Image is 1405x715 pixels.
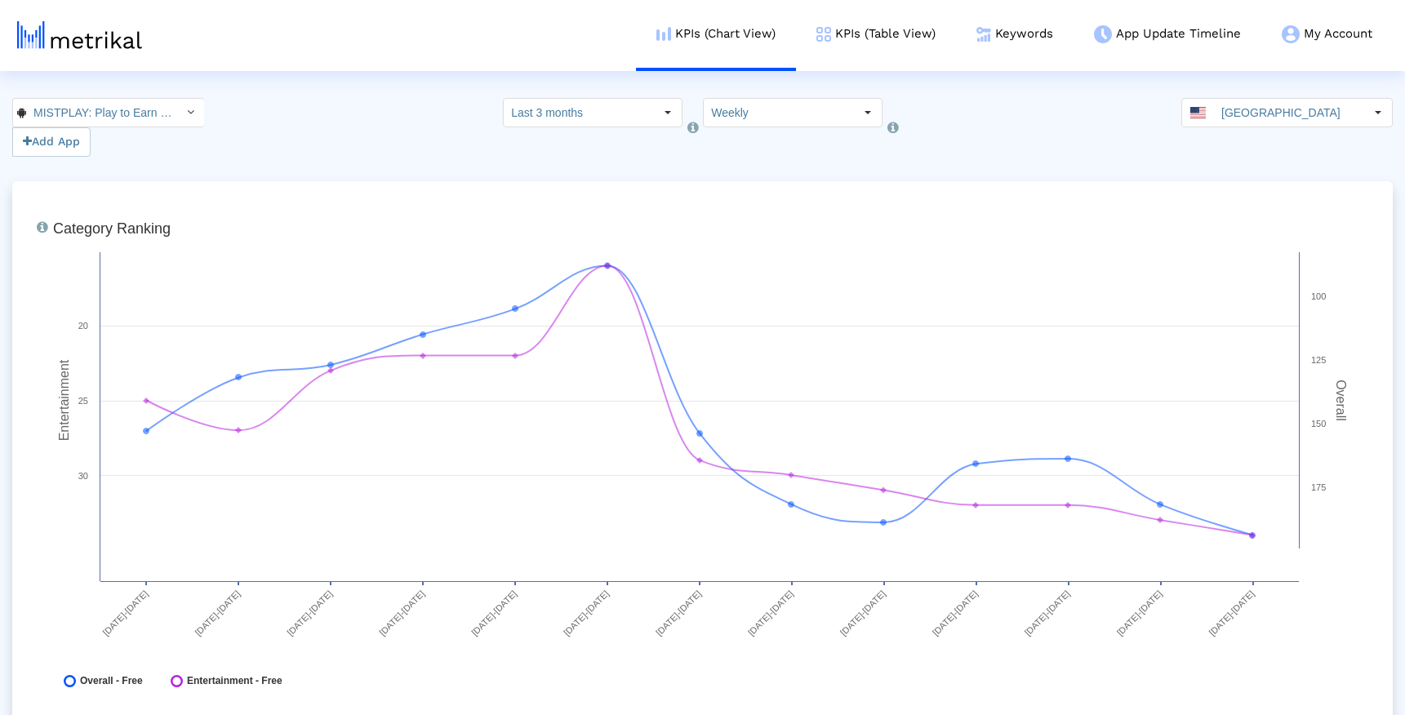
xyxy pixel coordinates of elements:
[1364,99,1392,127] div: Select
[53,220,171,237] tspan: Category Ranking
[1311,419,1326,429] text: 150
[12,127,91,157] button: Add App
[1334,380,1348,421] tspan: Overall
[17,21,142,49] img: metrical-logo-light.png
[285,588,334,637] text: [DATE]-[DATE]
[654,588,703,637] text: [DATE]-[DATE]
[469,588,518,637] text: [DATE]-[DATE]
[1311,355,1326,365] text: 125
[187,675,282,687] span: Entertainment - Free
[78,321,88,331] text: 20
[854,99,882,127] div: Select
[746,588,795,637] text: [DATE]-[DATE]
[1023,588,1072,637] text: [DATE]-[DATE]
[78,471,88,481] text: 30
[1207,588,1256,637] text: [DATE]-[DATE]
[931,588,980,637] text: [DATE]-[DATE]
[176,99,204,127] div: Select
[78,396,88,406] text: 25
[654,99,682,127] div: Select
[1115,588,1164,637] text: [DATE]-[DATE]
[377,588,426,637] text: [DATE]-[DATE]
[562,588,611,637] text: [DATE]-[DATE]
[57,359,71,441] tspan: Entertainment
[838,588,887,637] text: [DATE]-[DATE]
[100,588,149,637] text: [DATE]-[DATE]
[816,27,831,42] img: kpi-table-menu-icon.png
[193,588,242,637] text: [DATE]-[DATE]
[976,27,991,42] img: keywords.png
[1311,482,1326,492] text: 175
[1282,25,1300,43] img: my-account-menu-icon.png
[80,675,143,687] span: Overall - Free
[1311,291,1326,301] text: 100
[656,27,671,41] img: kpi-chart-menu-icon.png
[1094,25,1112,43] img: app-update-menu-icon.png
